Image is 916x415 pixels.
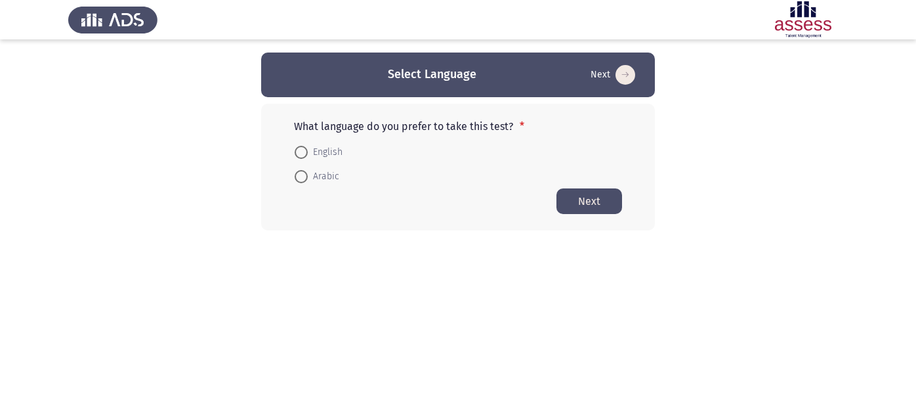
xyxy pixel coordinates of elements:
[294,120,622,133] p: What language do you prefer to take this test?
[308,144,343,160] span: English
[68,1,157,38] img: Assess Talent Management logo
[308,169,339,185] span: Arabic
[388,66,476,83] h3: Select Language
[759,1,848,38] img: Assessment logo of Development Assessment R1 (EN/AR)
[587,64,639,85] button: Start assessment
[556,188,622,214] button: Start assessment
